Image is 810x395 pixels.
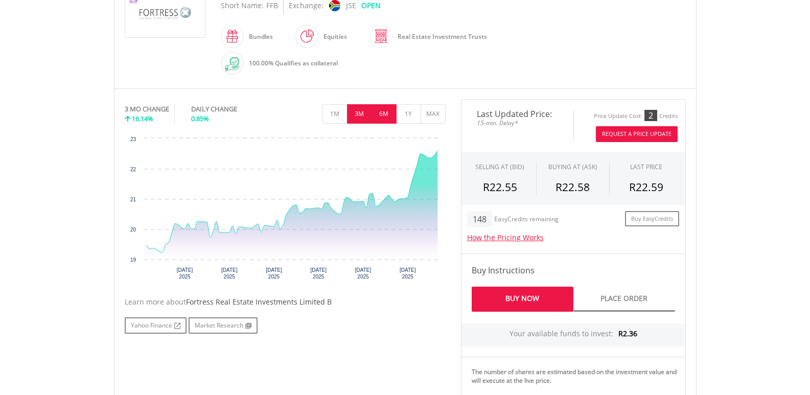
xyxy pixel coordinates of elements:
[191,114,209,123] span: 0.85%
[469,118,566,128] span: 15-min. Delay*
[130,227,136,233] text: 20
[372,104,397,124] button: 6M
[132,114,153,123] span: 16.14%
[483,180,517,194] span: R22.55
[596,126,678,142] button: Request A Price Update
[461,323,685,346] div: Your available funds to invest:
[130,257,136,263] text: 19
[322,104,348,124] button: 1M
[392,25,487,49] div: Real Estate Investment Trusts
[225,57,239,71] img: collateral-qualifying-green.svg
[467,211,492,227] div: 148
[630,162,662,171] div: LAST PRICE
[573,287,675,312] a: Place Order
[125,297,446,307] div: Learn more about
[221,267,237,280] text: [DATE] 2025
[594,112,642,120] div: Price Update Cost:
[467,233,544,242] a: How the Pricing Works
[644,110,657,121] div: 2
[176,267,193,280] text: [DATE] 2025
[125,317,187,334] a: Yahoo Finance
[318,25,347,49] div: Equities
[396,104,421,124] button: 1Y
[186,297,332,307] span: Fortress Real Estate Investments Limited B
[130,197,136,202] text: 21
[400,267,416,280] text: [DATE] 2025
[125,104,169,114] div: 3 MO CHANGE
[310,267,327,280] text: [DATE] 2025
[472,287,573,312] a: Buy Now
[556,180,590,194] span: R22.58
[130,167,136,172] text: 22
[421,104,446,124] button: MAX
[266,267,282,280] text: [DATE] 2025
[472,367,681,385] div: The number of shares are estimated based on the investment value and will execute at the live price.
[475,162,524,171] div: SELLING AT (BID)
[618,329,637,338] span: R2.36
[355,267,371,280] text: [DATE] 2025
[189,317,258,334] a: Market Research
[125,133,446,287] div: Chart. Highcharts interactive chart.
[125,133,446,287] svg: Interactive chart
[472,264,675,276] h4: Buy Instructions
[494,216,559,224] div: EasyCredits remaining
[548,162,597,171] span: BUYING AT (ASK)
[347,104,372,124] button: 3M
[469,110,566,118] span: Last Updated Price:
[191,104,271,114] div: DAILY CHANGE
[625,211,679,227] a: Buy EasyCredits
[249,59,338,67] span: 100.00% Qualifies as collateral
[659,112,678,120] div: Credits
[130,136,136,142] text: 23
[244,25,273,49] div: Bundles
[629,180,663,194] span: R22.59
